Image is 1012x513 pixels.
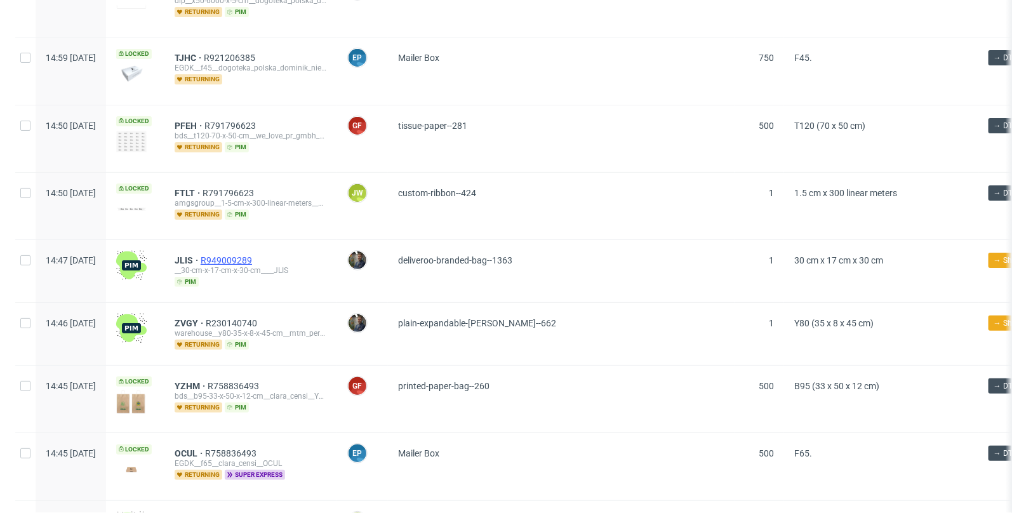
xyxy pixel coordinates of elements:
a: R758836493 [205,448,259,458]
span: Locked [116,376,152,387]
span: 14:47 [DATE] [46,255,96,265]
div: bds__t120-70-x-50-cm__we_love_pr_gmbh__PFEH [175,131,327,141]
span: 1 [769,318,774,328]
span: 14:46 [DATE] [46,318,96,328]
span: Locked [116,183,152,194]
span: returning [175,210,222,220]
span: pim [225,403,249,413]
a: YZHM [175,381,208,391]
div: EGDK__f45__dogoteka_polska_dominik_niemiec__TJHC [175,63,327,73]
a: PFEH [175,121,204,131]
a: R758836493 [208,381,262,391]
span: F65. [794,448,812,458]
span: plain-expandable-[PERSON_NAME]--662 [398,318,556,328]
span: T120 (70 x 50 cm) [794,121,865,131]
span: returning [175,470,222,480]
a: R921206385 [204,53,258,63]
a: JLIS [175,255,201,265]
div: bds__b95-33-x-50-x-12-cm__clara_censi__YZHM [175,391,327,401]
img: wHgJFi1I6lmhQAAAABJRU5ErkJggg== [116,313,147,343]
a: R949009289 [201,255,255,265]
span: 500 [759,448,774,458]
a: OCUL [175,448,205,458]
img: Maciej Sobola [349,314,366,332]
img: version_two_editor_design [116,4,147,9]
span: Locked [116,444,152,455]
span: returning [175,74,222,84]
div: warehouse__y80-35-x-8-x-45-cm__mtm_personal_training_gmbh__ZVGY [175,328,327,338]
span: printed-paper-bag--260 [398,381,489,391]
span: 1 [769,188,774,198]
img: version_two_editor_design [116,208,147,211]
span: B95 (33 x 50 x 12 cm) [794,381,879,391]
span: 500 [759,381,774,391]
div: amgsgroup__1-5-cm-x-300-linear-meters__we_love_pr_gmbh__FTLT [175,198,327,208]
span: 750 [759,53,774,63]
span: 500 [759,121,774,131]
span: pim [225,7,249,17]
img: wHgJFi1I6lmhQAAAABJRU5ErkJggg== [116,250,147,281]
figcaption: JW [349,184,366,202]
figcaption: GF [349,117,366,135]
span: 14:50 [DATE] [46,188,96,198]
a: TJHC [175,53,204,63]
span: F45. [794,53,812,63]
span: 1 [769,255,774,265]
a: R791796623 [204,121,258,131]
img: Maciej Sobola [349,251,366,269]
span: pim [175,277,199,287]
span: returning [175,7,222,17]
span: 14:59 [DATE] [46,53,96,63]
span: Locked [116,49,152,59]
span: 14:45 [DATE] [46,381,96,391]
span: returning [175,142,222,152]
div: __30-cm-x-17-cm-x-30-cm____JLIS [175,265,327,276]
span: super express [225,470,285,480]
span: Mailer Box [398,53,439,63]
a: ZVGY [175,318,206,328]
div: EGDK__f65__clara_censi__OCUL [175,458,327,469]
span: returning [175,340,222,350]
img: version_two_editor_design [116,461,147,478]
span: pim [225,210,249,220]
span: Locked [116,116,152,126]
span: returning [175,403,222,413]
span: 1.5 cm x 300 linear meters [794,188,897,198]
img: data [116,65,147,83]
span: Mailer Box [398,448,439,458]
figcaption: GF [349,377,366,395]
img: version_two_editor_design [116,131,147,152]
span: 14:50 [DATE] [46,121,96,131]
figcaption: EP [349,444,366,462]
span: tissue-paper--281 [398,121,467,131]
span: deliveroo-branded-bag--1363 [398,255,512,265]
span: Y80 (35 x 8 x 45 cm) [794,318,874,328]
figcaption: EP [349,49,366,67]
span: 30 cm x 17 cm x 30 cm [794,255,883,265]
span: 14:45 [DATE] [46,448,96,458]
a: R791796623 [203,188,256,198]
a: R230140740 [206,318,260,328]
span: pim [225,142,249,152]
a: FTLT [175,188,203,198]
span: custom-ribbon--424 [398,188,476,198]
span: pim [225,340,249,350]
img: version_two_editor_design [116,390,147,415]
